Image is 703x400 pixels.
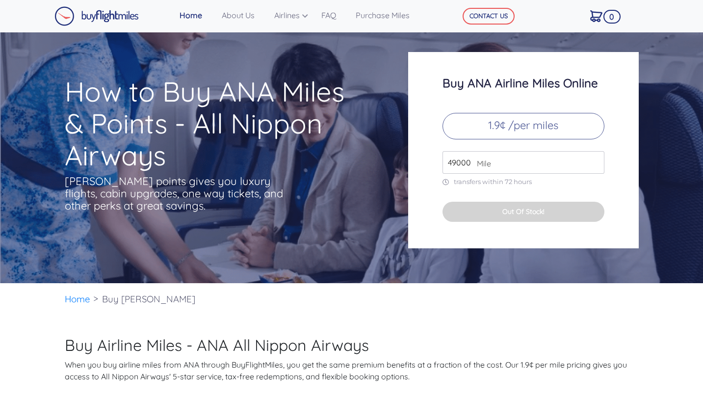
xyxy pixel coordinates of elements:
[603,10,621,24] span: 0
[65,175,286,212] p: [PERSON_NAME] points gives you luxury flights, cabin upgrades, one way tickets, and other perks a...
[65,76,370,171] h1: How to Buy ANA Miles & Points - All Nippon Airways
[97,283,200,315] li: Buy [PERSON_NAME]
[590,10,602,22] img: Cart
[463,8,515,25] button: CONTACT US
[54,6,139,26] img: Buy Flight Miles Logo
[586,5,616,26] a: 0
[65,359,639,382] p: When you buy airline miles from ANA through BuyFlightMiles, you get the same premium benefits at ...
[443,113,604,139] p: 1.9¢ /per miles
[270,5,317,25] a: Airlines
[176,5,218,25] a: Home
[352,5,425,25] a: Purchase Miles
[65,293,90,305] a: Home
[317,5,352,25] a: FAQ
[443,202,604,222] button: Out Of Stock!
[472,158,491,169] span: Mile
[65,336,639,354] h2: Buy Airline Miles - ANA All Nippon Airways
[443,77,604,89] h3: Buy ANA Airline Miles Online
[443,178,604,186] p: transfers within 72 hours
[218,5,270,25] a: About Us
[54,4,139,28] a: Buy Flight Miles Logo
